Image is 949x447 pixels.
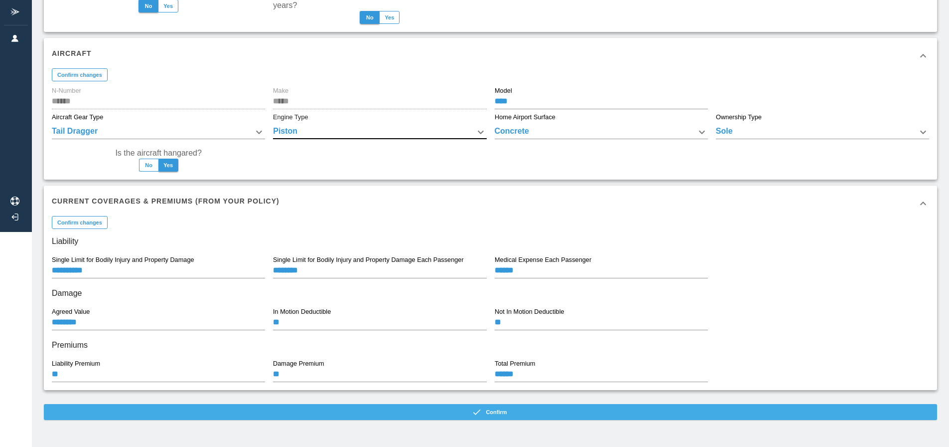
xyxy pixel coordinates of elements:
[52,68,108,81] button: Confirm changes
[495,307,564,316] label: Not In Motion Deductible
[360,11,380,24] button: No
[52,216,108,229] button: Confirm changes
[44,186,937,222] div: Current Coverages & Premiums (from your policy)
[158,159,178,172] button: Yes
[52,86,81,95] label: N-Number
[52,359,100,368] label: Liability Premium
[273,86,288,95] label: Make
[52,113,103,122] label: Aircraft Gear Type
[44,38,937,74] div: Aircraft
[52,48,92,59] h6: Aircraft
[52,255,194,264] label: Single Limit for Bodily Injury and Property Damage
[379,11,400,24] button: Yes
[716,113,762,122] label: Ownership Type
[273,125,486,139] div: Piston
[44,404,937,420] button: Confirm
[495,255,591,264] label: Medical Expense Each Passenger
[52,234,929,248] h6: Liability
[273,113,308,122] label: Engine Type
[52,286,929,300] h6: Damage
[52,338,929,352] h6: Premiums
[115,147,201,159] label: Is the aircraft hangared?
[52,125,265,139] div: Tail Dragger
[52,307,90,316] label: Agreed Value
[273,255,464,264] label: Single Limit for Bodily Injury and Property Damage Each Passenger
[716,125,929,139] div: Sole
[495,125,708,139] div: Concrete
[495,113,555,122] label: Home Airport Surface
[52,196,279,207] h6: Current Coverages & Premiums (from your policy)
[273,359,324,368] label: Damage Premium
[273,307,331,316] label: In Motion Deductible
[495,359,535,368] label: Total Premium
[139,159,159,172] button: No
[495,86,512,95] label: Model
